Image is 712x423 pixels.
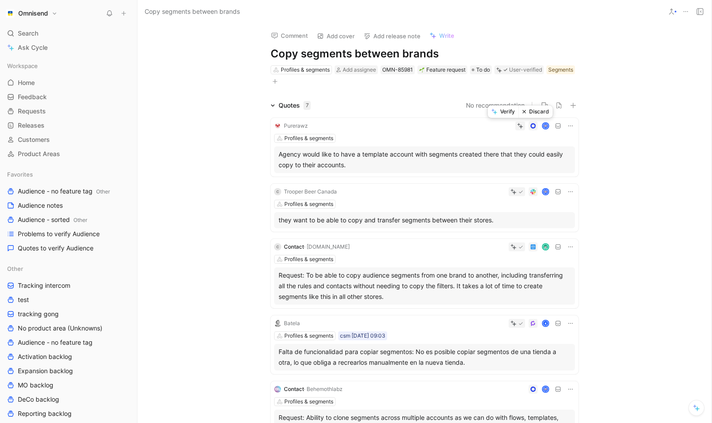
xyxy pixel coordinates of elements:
[18,395,59,404] span: DeCo backlog
[340,331,385,340] div: csm [DATE] 09:03
[284,331,333,340] div: Profiles & segments
[284,386,304,392] span: Contact
[284,200,333,209] div: Profiles & segments
[470,65,492,74] div: To do
[274,386,281,393] img: logo
[279,270,570,302] div: Request: To be able to copy audience segments from one brand to another, including transferring a...
[419,67,425,73] img: 🌱
[7,170,33,179] span: Favorites
[18,381,53,390] span: MO backlog
[18,338,93,347] span: Audience - no feature tag
[6,9,15,18] img: Omnisend
[18,281,70,290] span: Tracking intercom
[304,386,343,392] span: · Behemothlabz
[4,262,133,275] div: Other
[548,65,573,74] div: Segments
[18,135,50,144] span: Customers
[4,90,133,104] a: Feedback
[18,230,100,238] span: Problems to verify Audience
[284,255,333,264] div: Profiles & segments
[4,242,133,255] a: Quotes to verify Audience
[18,107,46,116] span: Requests
[274,243,281,250] div: C
[18,409,72,418] span: Reporting backlog
[4,7,60,20] button: OmnisendOmnisend
[4,213,133,226] a: Audience - sortedOther
[4,293,133,306] a: test
[543,321,549,326] div: K
[4,168,133,181] div: Favorites
[284,319,300,328] div: Batela
[543,123,549,129] img: avatar
[73,217,87,223] span: Other
[425,29,458,42] button: Write
[18,352,72,361] span: Activation backlog
[18,78,35,87] span: Home
[18,310,59,318] span: tracking gong
[488,105,518,118] button: Verify
[4,279,133,292] a: Tracking intercom
[4,336,133,349] a: Audience - no feature tag
[18,324,102,333] span: No product area (Unknowns)
[18,295,29,304] span: test
[4,407,133,420] a: Reporting backlog
[4,350,133,363] a: Activation backlog
[4,147,133,161] a: Product Areas
[145,6,240,17] span: Copy segments between brands
[4,27,133,40] div: Search
[4,76,133,89] a: Home
[4,364,133,378] a: Expansion backlog
[7,61,38,70] span: Workspace
[343,66,376,73] span: Add assignee
[543,387,549,392] img: avatar
[281,65,330,74] div: Profiles & segments
[18,149,60,158] span: Product Areas
[284,121,308,130] div: Purerawz
[279,100,311,111] div: Quotes
[18,42,48,53] span: Ask Cycle
[518,105,553,118] button: Discard
[4,119,133,132] a: Releases
[419,65,465,74] div: Feature request
[466,100,525,111] button: No recommendation
[4,322,133,335] a: No product area (Unknowns)
[509,65,542,74] div: User-verified
[417,65,467,74] div: 🌱Feature request
[18,244,93,253] span: Quotes to verify Audience
[476,65,490,74] span: To do
[4,133,133,146] a: Customers
[284,397,333,406] div: Profiles & segments
[96,188,110,195] span: Other
[360,30,425,42] button: Add release note
[4,227,133,241] a: Problems to verify Audience
[18,201,63,210] span: Audience notes
[4,59,133,73] div: Workspace
[284,243,304,250] span: Contact
[18,215,87,225] span: Audience - sorted
[267,29,312,42] button: Comment
[18,93,47,101] span: Feedback
[303,101,311,110] div: 7
[279,346,570,368] div: Falta de funcionalidad para copiar segmentos: No es posible copiar segmentos de una tienda a otra...
[18,121,44,130] span: Releases
[4,41,133,54] a: Ask Cycle
[274,188,281,195] div: C
[18,367,73,375] span: Expansion backlog
[18,9,48,17] h1: Omnisend
[7,264,23,273] span: Other
[279,149,570,170] div: Agency would like to have a template account with segments created there that they could easily c...
[382,65,413,74] div: OMN-85981
[543,189,549,195] img: avatar
[4,199,133,212] a: Audience notes
[271,47,578,61] h1: Copy segments between brands
[279,215,570,226] div: they want to be able to copy and transfer segments between their stores.
[284,187,337,196] div: Trooper Beer Canada
[274,122,281,129] img: logo
[4,307,133,321] a: tracking gong
[4,185,133,198] a: Audience - no feature tagOther
[267,100,314,111] div: Quotes7
[18,187,110,196] span: Audience - no feature tag
[304,243,350,250] span: · [DOMAIN_NAME]
[18,28,38,39] span: Search
[284,134,333,143] div: Profiles & segments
